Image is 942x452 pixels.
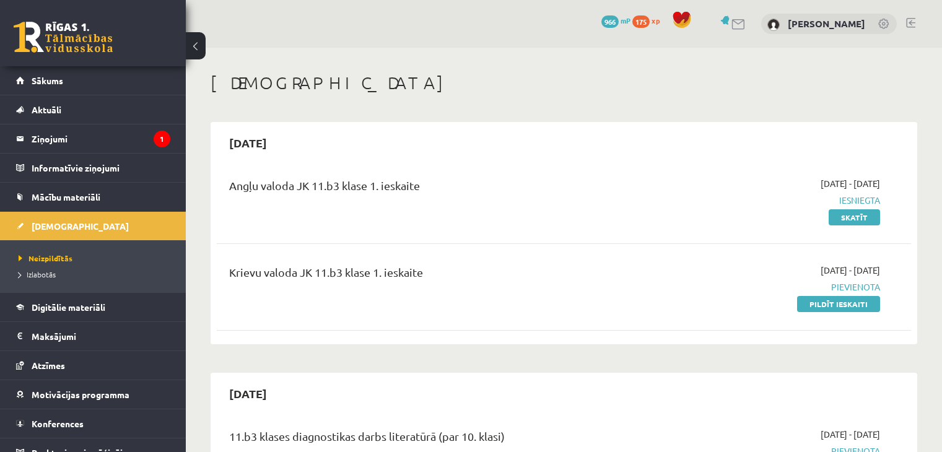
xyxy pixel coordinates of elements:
span: [DATE] - [DATE] [821,264,880,277]
a: Ziņojumi1 [16,124,170,153]
span: Sākums [32,75,63,86]
a: Konferences [16,409,170,438]
h1: [DEMOGRAPHIC_DATA] [211,72,917,93]
i: 1 [154,131,170,147]
div: 11.b3 klases diagnostikas darbs literatūrā (par 10. klasi) [229,428,657,451]
a: Mācību materiāli [16,183,170,211]
a: [DEMOGRAPHIC_DATA] [16,212,170,240]
legend: Ziņojumi [32,124,170,153]
a: Informatīvie ziņojumi [16,154,170,182]
span: 175 [632,15,650,28]
span: [DEMOGRAPHIC_DATA] [32,220,129,232]
span: [DATE] - [DATE] [821,428,880,441]
span: Motivācijas programma [32,389,129,400]
a: Atzīmes [16,351,170,380]
a: [PERSON_NAME] [788,17,865,30]
span: Pievienota [676,280,880,293]
div: Krievu valoda JK 11.b3 klase 1. ieskaite [229,264,657,287]
a: Pildīt ieskaiti [797,296,880,312]
a: Digitālie materiāli [16,293,170,321]
span: 966 [601,15,619,28]
a: Sākums [16,66,170,95]
a: Skatīt [829,209,880,225]
span: Neizpildītās [19,253,72,263]
a: Izlabotās [19,269,173,280]
span: xp [652,15,660,25]
a: Aktuāli [16,95,170,124]
span: Iesniegta [676,194,880,207]
h2: [DATE] [217,379,279,408]
a: Neizpildītās [19,253,173,264]
a: Motivācijas programma [16,380,170,409]
legend: Informatīvie ziņojumi [32,154,170,182]
a: 966 mP [601,15,630,25]
img: Rūta Rutka [767,19,780,31]
legend: Maksājumi [32,322,170,350]
span: Digitālie materiāli [32,302,105,313]
span: Aktuāli [32,104,61,115]
a: 175 xp [632,15,666,25]
a: Rīgas 1. Tālmācības vidusskola [14,22,113,53]
span: Izlabotās [19,269,56,279]
h2: [DATE] [217,128,279,157]
span: Mācību materiāli [32,191,100,202]
div: Angļu valoda JK 11.b3 klase 1. ieskaite [229,177,657,200]
span: Atzīmes [32,360,65,371]
span: [DATE] - [DATE] [821,177,880,190]
span: mP [621,15,630,25]
span: Konferences [32,418,84,429]
a: Maksājumi [16,322,170,350]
